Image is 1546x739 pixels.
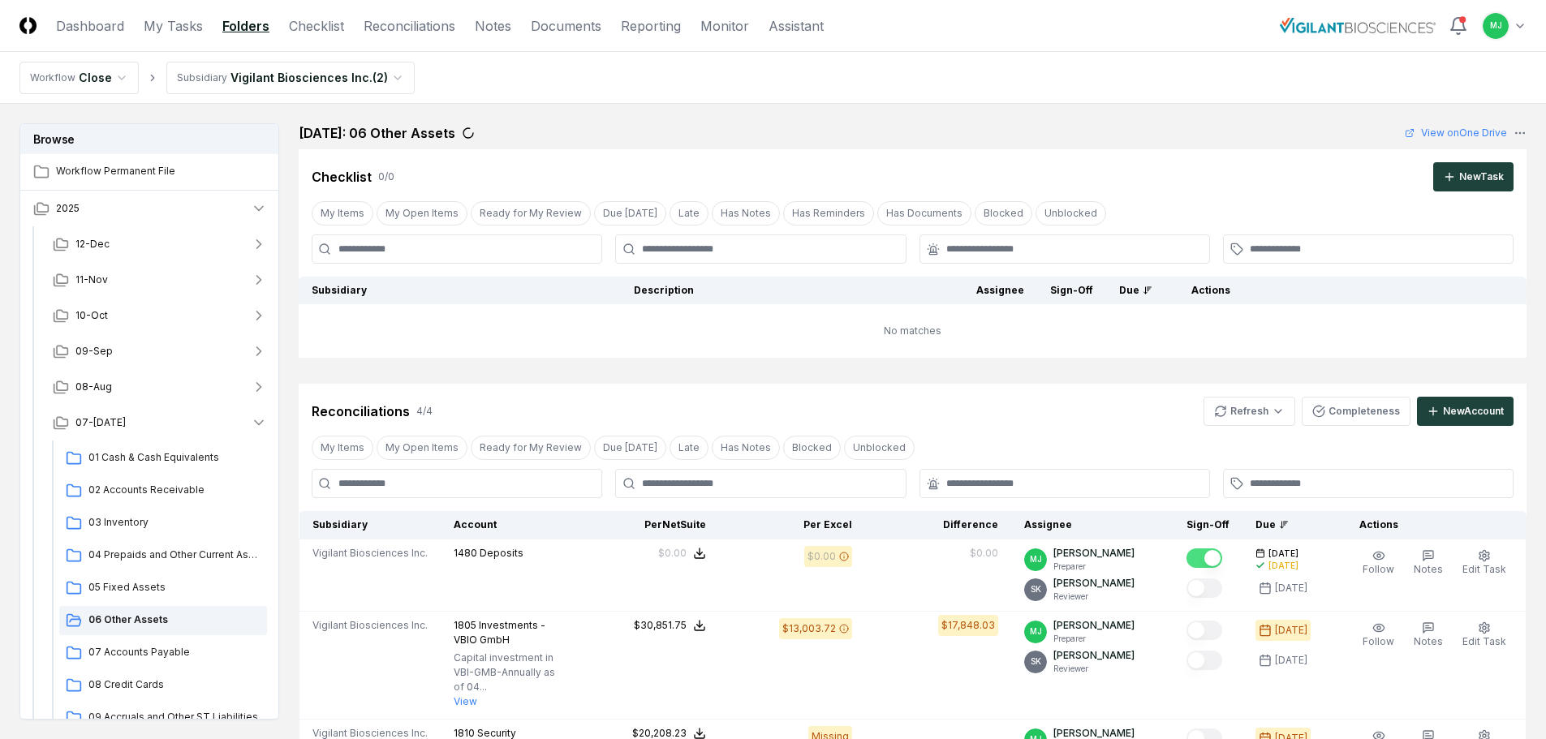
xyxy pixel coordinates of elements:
[782,621,836,636] div: $13,003.72
[1302,397,1410,426] button: Completeness
[59,606,267,635] a: 06 Other Assets
[19,62,415,94] nav: breadcrumb
[1414,563,1443,575] span: Notes
[88,483,261,497] span: 02 Accounts Receivable
[222,16,269,36] a: Folders
[75,380,112,394] span: 08-Aug
[1186,548,1222,568] button: Mark complete
[19,17,37,34] img: Logo
[56,164,267,178] span: Workflow Permanent File
[378,170,394,184] div: 0 / 0
[454,651,560,694] p: Capital investment in VBI-GMB-Annually as of 04...
[59,703,267,733] a: 09 Accruals and Other ST Liabilities
[364,16,455,36] a: Reconciliations
[88,580,261,595] span: 05 Fixed Assets
[783,201,874,226] button: Has Reminders
[299,123,455,143] h2: [DATE]: 06 Other Assets
[40,405,280,440] button: 07-[DATE]
[1255,518,1320,532] div: Due
[1053,633,1135,645] p: Preparer
[941,618,995,633] div: $17,848.03
[975,201,1032,226] button: Blocked
[1481,11,1510,41] button: MJ
[670,201,708,226] button: Late
[1363,635,1394,647] span: Follow
[56,201,80,216] span: 2025
[471,436,591,460] button: Ready for My Review
[289,16,344,36] a: Checklist
[40,369,280,405] button: 08-Aug
[1275,581,1307,595] div: [DATE]
[40,333,280,369] button: 09-Sep
[20,154,280,190] a: Workflow Permanent File
[1346,518,1514,532] div: Actions
[712,201,780,226] button: Has Notes
[454,619,545,646] span: Investments - VBIO GmbH
[299,304,1527,358] td: No matches
[454,518,560,532] div: Account
[1186,621,1222,640] button: Mark complete
[1011,511,1173,539] th: Assignee
[621,16,681,36] a: Reporting
[59,476,267,505] a: 02 Accounts Receivable
[1405,126,1507,140] a: View onOne Drive
[480,547,523,559] span: Deposits
[658,546,706,561] button: $0.00
[531,16,601,36] a: Documents
[1053,546,1135,561] p: [PERSON_NAME]
[1053,576,1135,591] p: [PERSON_NAME]
[1459,170,1504,184] div: New Task
[700,16,749,36] a: Monitor
[1053,648,1135,663] p: [PERSON_NAME]
[712,436,780,460] button: Has Notes
[471,201,591,226] button: Ready for My Review
[1462,635,1506,647] span: Edit Task
[454,727,475,739] span: 1810
[1053,561,1135,573] p: Preparer
[594,436,666,460] button: Due Today
[1268,560,1298,572] div: [DATE]
[783,436,841,460] button: Blocked
[1031,655,1041,668] span: SK
[1417,397,1514,426] button: NewAccount
[1459,546,1509,580] button: Edit Task
[59,574,267,603] a: 05 Fixed Assets
[1275,653,1307,668] div: [DATE]
[59,444,267,473] a: 01 Cash & Cash Equivalents
[299,277,621,304] th: Subsidiary
[594,201,666,226] button: Due Today
[1036,201,1106,226] button: Unblocked
[769,16,824,36] a: Assistant
[88,710,261,724] span: 09 Accruals and Other ST Liabilities
[312,546,428,561] span: Vigilant Biosciences Inc.
[75,308,108,323] span: 10-Oct
[88,515,261,530] span: 03 Inventory
[88,548,261,562] span: 04 Prepaids and Other Current Assets
[634,618,687,633] div: $30,851.75
[1053,663,1135,675] p: Reviewer
[454,547,477,559] span: 1480
[475,16,511,36] a: Notes
[1410,546,1446,580] button: Notes
[312,167,372,187] div: Checklist
[1275,623,1307,638] div: [DATE]
[1268,548,1298,560] span: [DATE]
[30,71,75,85] div: Workflow
[1186,578,1222,598] button: Mark complete
[719,511,865,539] th: Per Excel
[177,71,227,85] div: Subsidiary
[299,511,441,539] th: Subsidiary
[312,436,373,460] button: My Items
[88,677,261,692] span: 08 Credit Cards
[88,450,261,465] span: 01 Cash & Cash Equivalents
[1173,511,1242,539] th: Sign-Off
[1363,563,1394,575] span: Follow
[377,201,467,226] button: My Open Items
[658,546,687,561] div: $0.00
[1359,618,1397,652] button: Follow
[1053,591,1135,603] p: Reviewer
[59,671,267,700] a: 08 Credit Cards
[312,402,410,421] div: Reconciliations
[454,694,477,709] button: View
[1359,546,1397,580] button: Follow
